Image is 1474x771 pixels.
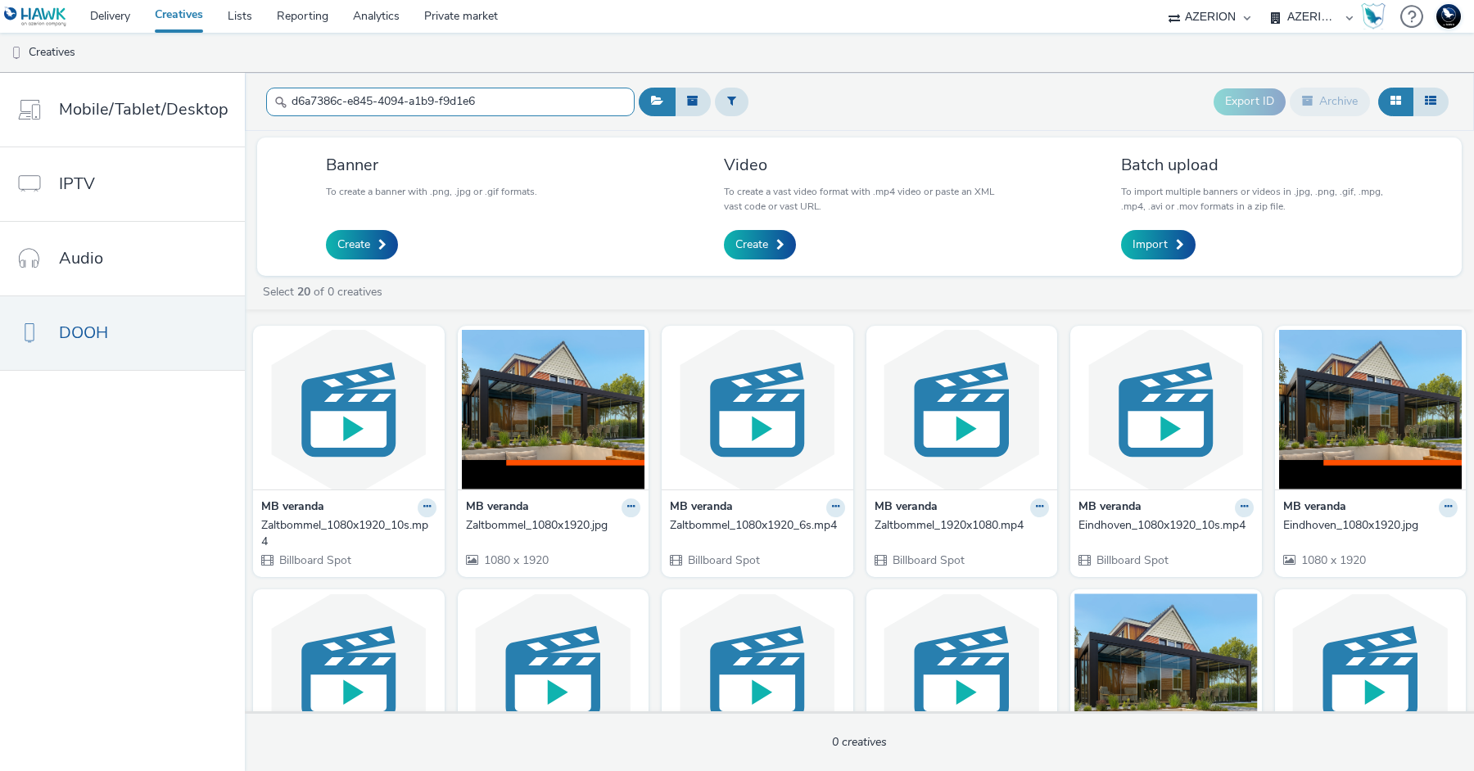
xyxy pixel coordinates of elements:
[261,498,324,517] strong: MB veranda
[1121,230,1196,259] a: Import
[870,593,1054,753] img: Deventer_1080x1920_10s.mp4 visual
[466,517,641,534] a: Zaltbommel_1080x1920.jpg
[1074,593,1258,753] img: Deventer_1080x1920.jpg visual
[4,7,67,27] img: undefined Logo
[326,184,537,199] p: To create a banner with .png, .jpg or .gif formats.
[59,321,108,345] span: DOOH
[1214,88,1286,115] button: Export ID
[1133,237,1168,253] span: Import
[462,330,645,489] img: Zaltbommel_1080x1920.jpg visual
[482,552,549,568] span: 1080 x 1920
[891,552,965,568] span: Billboard Spot
[1078,498,1142,517] strong: MB veranda
[278,552,351,568] span: Billboard Spot
[1279,330,1463,489] img: Eindhoven_1080x1920.jpg visual
[1121,154,1392,176] h3: Batch upload
[724,154,995,176] h3: Video
[261,517,430,551] div: Zaltbommel_1080x1920_10s.mp4
[666,593,849,753] img: Deventer_1920x1080.mp4 visual
[1074,330,1258,489] img: Eindhoven_1080x1920_10s.mp4 visual
[326,154,537,176] h3: Banner
[1300,552,1366,568] span: 1080 x 1920
[1361,3,1386,29] img: Hawk Academy
[257,593,441,753] img: Eindhoven_1920x1080.mp4 visual
[59,246,103,270] span: Audio
[326,230,398,259] a: Create
[261,517,436,551] a: Zaltbommel_1080x1920_10s.mp4
[670,517,845,534] a: Zaltbommel_1080x1920_6s.mp4
[8,45,25,61] img: dooh
[870,330,1054,489] img: Zaltbommel_1920x1080.mp4 visual
[59,172,95,196] span: IPTV
[1290,88,1370,115] button: Archive
[875,517,1043,534] div: Zaltbommel_1920x1080.mp4
[261,284,389,300] a: Select of 0 creatives
[1121,184,1392,214] p: To import multiple banners or videos in .jpg, .png, .gif, .mpg, .mp4, .avi or .mov formats in a z...
[670,517,839,534] div: Zaltbommel_1080x1920_6s.mp4
[1095,552,1169,568] span: Billboard Spot
[1436,4,1461,29] img: Support Hawk
[875,517,1050,534] a: Zaltbommel_1920x1080.mp4
[466,517,635,534] div: Zaltbommel_1080x1920.jpg
[337,237,370,253] span: Create
[462,593,645,753] img: Eindhoven_1080x1920_6s.mp4 visual
[724,184,995,214] p: To create a vast video format with .mp4 video or paste an XML vast code or vast URL.
[59,97,228,121] span: Mobile/Tablet/Desktop
[466,498,529,517] strong: MB veranda
[1078,517,1254,534] a: Eindhoven_1080x1920_10s.mp4
[875,498,938,517] strong: MB veranda
[1279,593,1463,753] img: Deventer_1080x1920_6s.mp4 visual
[666,330,849,489] img: Zaltbommel_1080x1920_6s.mp4 visual
[735,237,768,253] span: Create
[1283,517,1458,534] a: Eindhoven_1080x1920.jpg
[1378,88,1413,115] button: Grid
[670,498,733,517] strong: MB veranda
[1283,498,1346,517] strong: MB veranda
[297,284,310,300] strong: 20
[257,330,441,489] img: Zaltbommel_1080x1920_10s.mp4 visual
[1361,3,1392,29] a: Hawk Academy
[1283,517,1452,534] div: Eindhoven_1080x1920.jpg
[1413,88,1449,115] button: Table
[832,734,887,750] span: 0 creatives
[266,88,635,116] input: Search...
[686,552,760,568] span: Billboard Spot
[1078,517,1247,534] div: Eindhoven_1080x1920_10s.mp4
[724,230,796,259] a: Create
